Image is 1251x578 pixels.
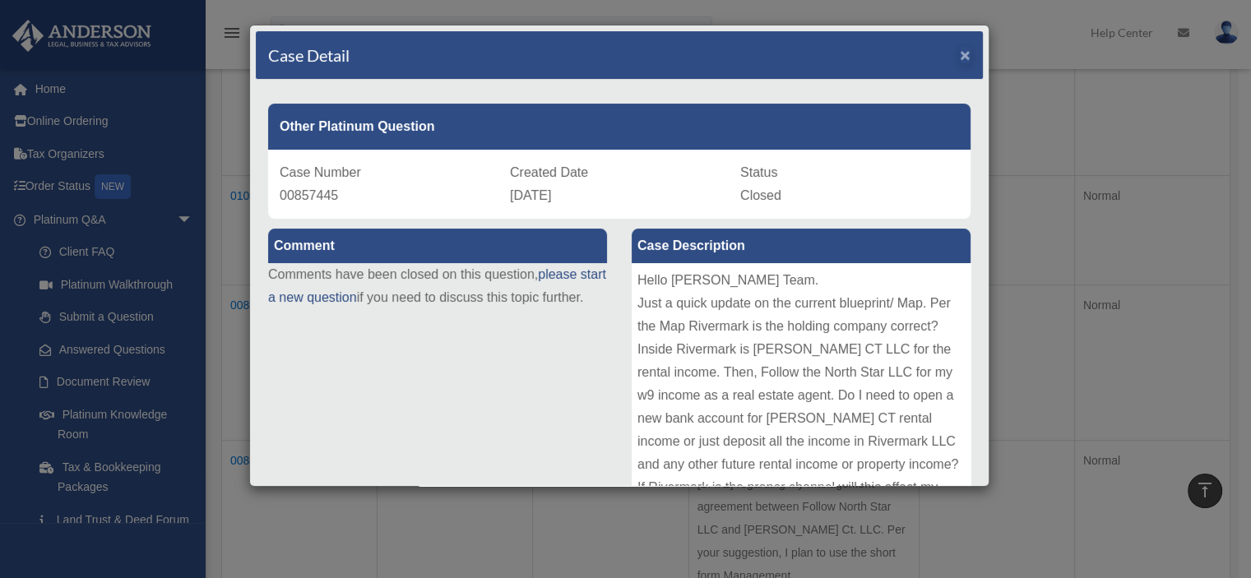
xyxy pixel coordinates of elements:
[268,44,350,67] h4: Case Detail
[510,188,551,202] span: [DATE]
[740,165,777,179] span: Status
[268,267,606,304] a: please start a new question
[632,229,971,263] label: Case Description
[960,45,971,64] span: ×
[280,165,361,179] span: Case Number
[280,188,338,202] span: 00857445
[268,229,607,263] label: Comment
[632,263,971,510] div: Hello [PERSON_NAME] Team. Just a quick update on the current blueprint/ Map. Per the Map Rivermar...
[740,188,781,202] span: Closed
[510,165,588,179] span: Created Date
[960,46,971,63] button: Close
[268,263,607,309] p: Comments have been closed on this question, if you need to discuss this topic further.
[268,104,971,150] div: Other Platinum Question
